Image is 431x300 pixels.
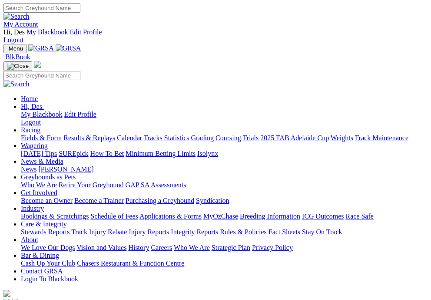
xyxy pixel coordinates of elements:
[90,212,138,220] a: Schedule of Fees
[240,212,300,220] a: Breeding Information
[21,197,73,204] a: Become an Owner
[77,260,184,267] a: Chasers Restaurant & Function Centre
[3,44,27,53] button: Toggle navigation
[269,228,300,236] a: Fact Sheets
[21,95,38,102] a: Home
[21,111,63,118] a: My Blackbook
[21,150,57,157] a: [DATE] Tips
[21,275,78,283] a: Login To Blackbook
[21,228,428,236] div: Care & Integrity
[151,244,172,251] a: Careers
[21,267,63,275] a: Contact GRSA
[21,260,75,267] a: Cash Up Your Club
[252,244,293,251] a: Privacy Policy
[21,197,428,205] div: Get Involved
[70,28,102,36] a: Edit Profile
[117,134,142,142] a: Calendar
[21,189,57,196] a: Get Involved
[242,134,259,142] a: Trials
[71,228,127,236] a: Track Injury Rebate
[215,134,241,142] a: Coursing
[212,244,250,251] a: Strategic Plan
[126,150,196,157] a: Minimum Betting Limits
[74,197,124,204] a: Become a Trainer
[9,45,23,52] span: Menu
[90,150,124,157] a: How To Bet
[56,44,81,52] img: GRSA
[21,181,57,189] a: Who We Are
[345,212,373,220] a: Race Safe
[129,228,169,236] a: Injury Reports
[21,165,428,173] div: News & Media
[260,134,329,142] a: 2025 TAB Adelaide Cup
[21,236,38,243] a: About
[3,13,30,20] img: Search
[203,212,238,220] a: MyOzChase
[21,252,59,259] a: Bar & Dining
[21,244,428,252] div: About
[21,212,89,220] a: Bookings & Scratchings
[27,28,68,36] a: My Blackbook
[174,244,210,251] a: Who We Are
[3,61,32,71] button: Toggle navigation
[21,165,36,173] a: News
[21,134,62,142] a: Fields & Form
[197,150,218,157] a: Isolynx
[3,3,80,13] input: Search
[3,36,23,44] a: Logout
[302,212,344,220] a: ICG Outcomes
[5,53,30,61] span: BlkBook
[196,197,229,204] a: Syndication
[38,165,93,173] a: [PERSON_NAME]
[59,181,124,189] a: Retire Your Greyhound
[64,111,96,118] a: Edit Profile
[220,228,267,236] a: Rules & Policies
[63,134,115,142] a: Results & Replays
[76,244,126,251] a: Vision and Values
[21,181,428,189] div: Greyhounds as Pets
[126,181,186,189] a: GAP SA Assessments
[355,134,408,142] a: Track Maintenance
[3,28,25,36] span: Hi, Des
[21,134,428,142] div: Racing
[21,260,428,267] div: Bar & Dining
[144,134,162,142] a: Tracks
[21,228,70,236] a: Stewards Reports
[3,28,428,44] div: My Account
[7,63,29,70] img: Close
[171,228,218,236] a: Integrity Reports
[3,20,38,28] a: My Account
[3,71,80,80] input: Search
[21,126,40,134] a: Racing
[28,44,54,52] img: GRSA
[139,212,202,220] a: Applications & Forms
[34,61,41,68] img: logo-grsa-white.png
[21,150,428,158] div: Wagering
[191,134,214,142] a: Grading
[21,173,76,181] a: Greyhounds as Pets
[164,134,189,142] a: Statistics
[3,290,10,297] img: logo-grsa-white.png
[302,228,342,236] a: Stay On Track
[21,244,75,251] a: We Love Our Dogs
[128,244,149,251] a: History
[59,150,88,157] a: SUREpick
[21,212,428,220] div: Industry
[126,197,194,204] a: Purchasing a Greyhound
[331,134,353,142] a: Weights
[21,111,428,126] div: Hi, Des
[21,205,44,212] a: Industry
[21,103,42,110] span: Hi, Des
[21,142,48,149] a: Wagering
[21,220,67,228] a: Care & Integrity
[3,53,30,61] a: BlkBook
[21,158,63,165] a: News & Media
[21,118,41,126] a: Logout
[21,103,44,110] a: Hi, Des
[3,80,30,88] img: Search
